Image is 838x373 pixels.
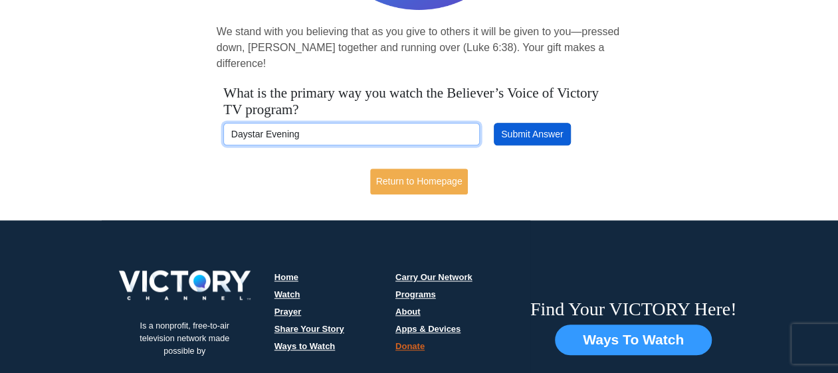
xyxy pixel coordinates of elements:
a: About [395,307,421,317]
a: Home [274,272,298,282]
a: Share Your Story [274,324,344,334]
p: We stand with you believing that as you give to others it will be given to you—pressed down, [PER... [217,24,622,72]
h6: Find Your VICTORY Here! [530,298,737,321]
a: Prayer [274,307,301,317]
a: Ways to Watch [274,341,336,351]
a: Return to Homepage [370,169,469,194]
a: Carry Our Network [395,272,472,282]
button: Submit Answer [494,123,571,145]
button: Ways To Watch [555,325,712,355]
a: Donate [395,341,425,351]
a: Watch [274,289,300,299]
p: Is a nonprofit, free-to-air television network made possible by [118,310,251,368]
a: Apps & Devices [395,324,461,334]
img: victory-logo.png [102,270,268,300]
h4: What is the primary way you watch the Believer’s Voice of Victory TV program? [223,85,615,118]
a: Programs [395,289,436,299]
